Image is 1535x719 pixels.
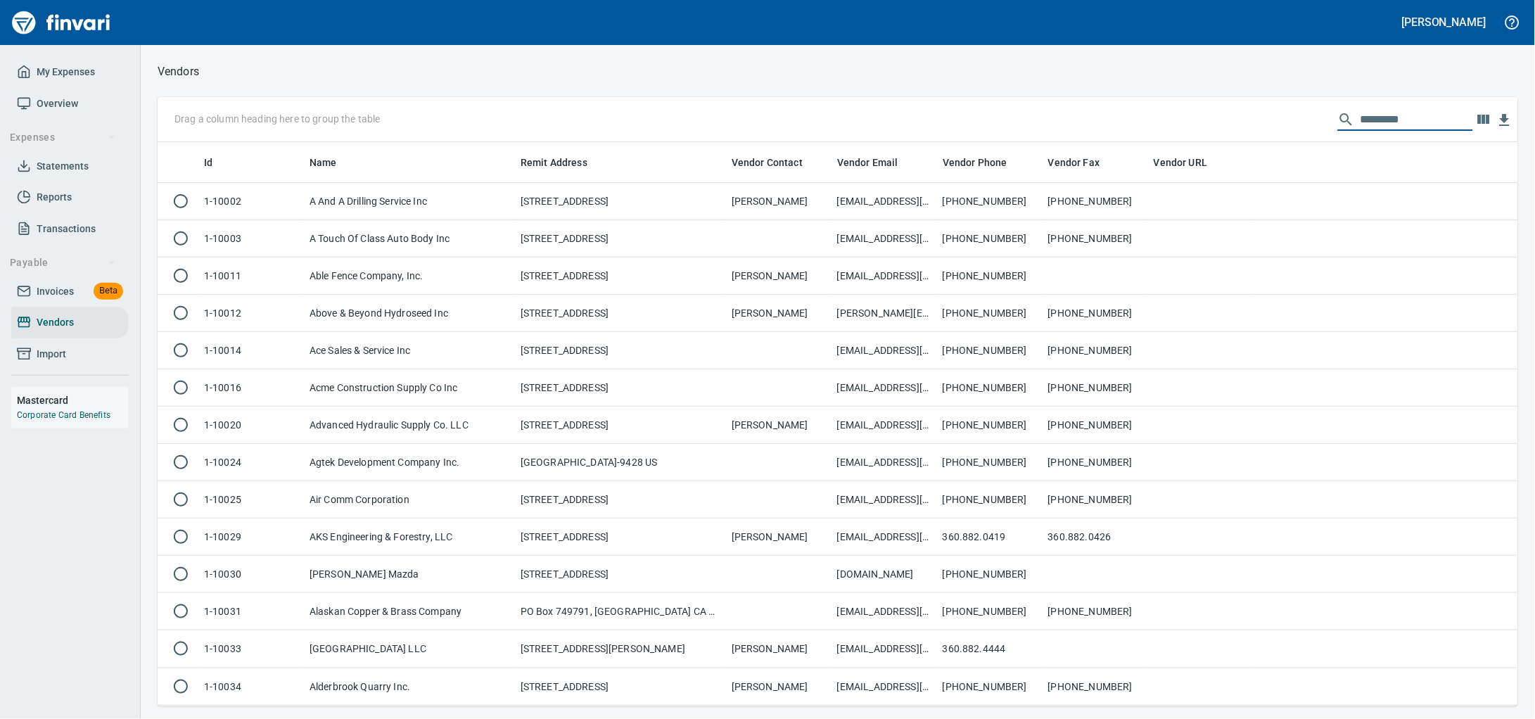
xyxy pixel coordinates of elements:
[1043,183,1148,220] td: [PHONE_NUMBER]
[832,220,937,257] td: [EMAIL_ADDRESS][DOMAIN_NAME]
[937,444,1043,481] td: [PHONE_NUMBER]
[11,338,129,370] a: Import
[726,407,832,444] td: [PERSON_NAME]
[11,151,129,182] a: Statements
[937,295,1043,332] td: [PHONE_NUMBER]
[1043,220,1148,257] td: [PHONE_NUMBER]
[1154,154,1226,171] span: Vendor URL
[521,154,606,171] span: Remit Address
[198,556,304,593] td: 1-10030
[726,295,832,332] td: [PERSON_NAME]
[1043,369,1148,407] td: [PHONE_NUMBER]
[204,154,212,171] span: Id
[1043,332,1148,369] td: [PHONE_NUMBER]
[1043,593,1148,630] td: [PHONE_NUMBER]
[726,518,832,556] td: [PERSON_NAME]
[198,630,304,668] td: 1-10033
[1399,11,1490,33] button: [PERSON_NAME]
[304,407,515,444] td: Advanced Hydraulic Supply Co. LLC
[310,154,337,171] span: Name
[37,345,66,363] span: Import
[304,444,515,481] td: Agtek Development Company Inc.
[11,276,129,307] a: InvoicesBeta
[304,295,515,332] td: Above & Beyond Hydroseed Inc
[937,481,1043,518] td: [PHONE_NUMBER]
[11,88,129,120] a: Overview
[17,393,129,408] h6: Mastercard
[937,518,1043,556] td: 360.882.0419
[198,257,304,295] td: 1-10011
[515,630,726,668] td: [STREET_ADDRESS][PERSON_NAME]
[732,154,803,171] span: Vendor Contact
[198,481,304,518] td: 1-10025
[310,154,355,171] span: Name
[515,332,726,369] td: [STREET_ADDRESS]
[515,481,726,518] td: [STREET_ADDRESS]
[198,593,304,630] td: 1-10031
[515,407,726,444] td: [STREET_ADDRESS]
[832,407,937,444] td: [EMAIL_ADDRESS][DOMAIN_NAME]
[304,481,515,518] td: Air Comm Corporation
[832,332,937,369] td: [EMAIL_ADDRESS][DOMAIN_NAME]
[304,220,515,257] td: A Touch Of Class Auto Body Inc
[521,154,587,171] span: Remit Address
[515,518,726,556] td: [STREET_ADDRESS]
[304,668,515,706] td: Alderbrook Quarry Inc.
[158,63,199,80] p: Vendors
[937,183,1043,220] td: [PHONE_NUMBER]
[198,407,304,444] td: 1-10020
[832,593,937,630] td: [EMAIL_ADDRESS][DOMAIN_NAME]
[515,183,726,220] td: [STREET_ADDRESS]
[198,369,304,407] td: 1-10016
[198,518,304,556] td: 1-10029
[515,257,726,295] td: [STREET_ADDRESS]
[832,183,937,220] td: [EMAIL_ADDRESS][DOMAIN_NAME]
[832,481,937,518] td: [EMAIL_ADDRESS][DOMAIN_NAME]
[515,668,726,706] td: [STREET_ADDRESS]
[937,257,1043,295] td: [PHONE_NUMBER]
[515,593,726,630] td: PO Box 749791, [GEOGRAPHIC_DATA] CA 90074-9791 US
[837,154,898,171] span: Vendor Email
[37,95,78,113] span: Overview
[37,158,89,175] span: Statements
[832,369,937,407] td: [EMAIL_ADDRESS][DOMAIN_NAME]
[1048,154,1100,171] span: Vendor Fax
[11,213,129,245] a: Transactions
[198,444,304,481] td: 1-10024
[726,630,832,668] td: [PERSON_NAME]
[937,668,1043,706] td: [PHONE_NUMBER]
[11,182,129,213] a: Reports
[937,593,1043,630] td: [PHONE_NUMBER]
[832,668,937,706] td: [EMAIL_ADDRESS][DOMAIN_NAME]
[1043,444,1148,481] td: [PHONE_NUMBER]
[732,154,821,171] span: Vendor Contact
[1043,668,1148,706] td: [PHONE_NUMBER]
[304,518,515,556] td: AKS Engineering & Forestry, LLC
[1494,110,1515,131] button: Download table
[37,314,74,331] span: Vendors
[937,556,1043,593] td: [PHONE_NUMBER]
[837,154,917,171] span: Vendor Email
[304,556,515,593] td: [PERSON_NAME] Mazda
[94,283,123,299] span: Beta
[937,220,1043,257] td: [PHONE_NUMBER]
[515,295,726,332] td: [STREET_ADDRESS]
[943,154,1026,171] span: Vendor Phone
[198,220,304,257] td: 1-10003
[304,332,515,369] td: Ace Sales & Service Inc
[198,668,304,706] td: 1-10034
[304,369,515,407] td: Acme Construction Supply Co Inc
[4,250,122,276] button: Payable
[304,630,515,668] td: [GEOGRAPHIC_DATA] LLC
[726,257,832,295] td: [PERSON_NAME]
[198,332,304,369] td: 1-10014
[198,183,304,220] td: 1-10002
[10,129,116,146] span: Expenses
[37,220,96,238] span: Transactions
[937,332,1043,369] td: [PHONE_NUMBER]
[1402,15,1486,30] h5: [PERSON_NAME]
[726,183,832,220] td: [PERSON_NAME]
[158,63,199,80] nav: breadcrumb
[832,257,937,295] td: [EMAIL_ADDRESS][DOMAIN_NAME]
[1043,518,1148,556] td: 360.882.0426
